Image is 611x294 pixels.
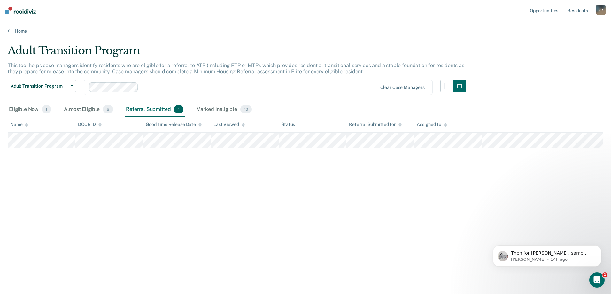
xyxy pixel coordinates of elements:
[596,5,606,15] button: PR
[240,105,252,113] span: 10
[8,44,466,62] div: Adult Transition Program
[417,122,447,127] div: Assigned to
[596,5,606,15] div: P R
[8,28,603,34] a: Home
[125,103,184,117] div: Referral Submitted1
[174,105,183,113] span: 1
[213,122,244,127] div: Last Viewed
[380,85,425,90] div: Clear case managers
[10,122,28,127] div: Name
[589,272,605,288] iframe: Intercom live chat
[8,62,464,74] p: This tool helps case managers identify residents who are eligible for a referral to ATP (includin...
[483,232,611,277] iframe: Intercom notifications message
[349,122,402,127] div: Referral Submitted for
[8,103,52,117] div: Eligible Now1
[8,80,76,92] button: Adult Transition Program
[42,105,51,113] span: 1
[103,105,113,113] span: 6
[195,103,253,117] div: Marked Ineligible10
[5,7,36,14] img: Recidiviz
[78,122,102,127] div: DOCR ID
[602,272,607,277] span: 1
[146,122,202,127] div: Good Time Release Date
[63,103,114,117] div: Almost Eligible6
[11,83,68,89] span: Adult Transition Program
[281,122,295,127] div: Status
